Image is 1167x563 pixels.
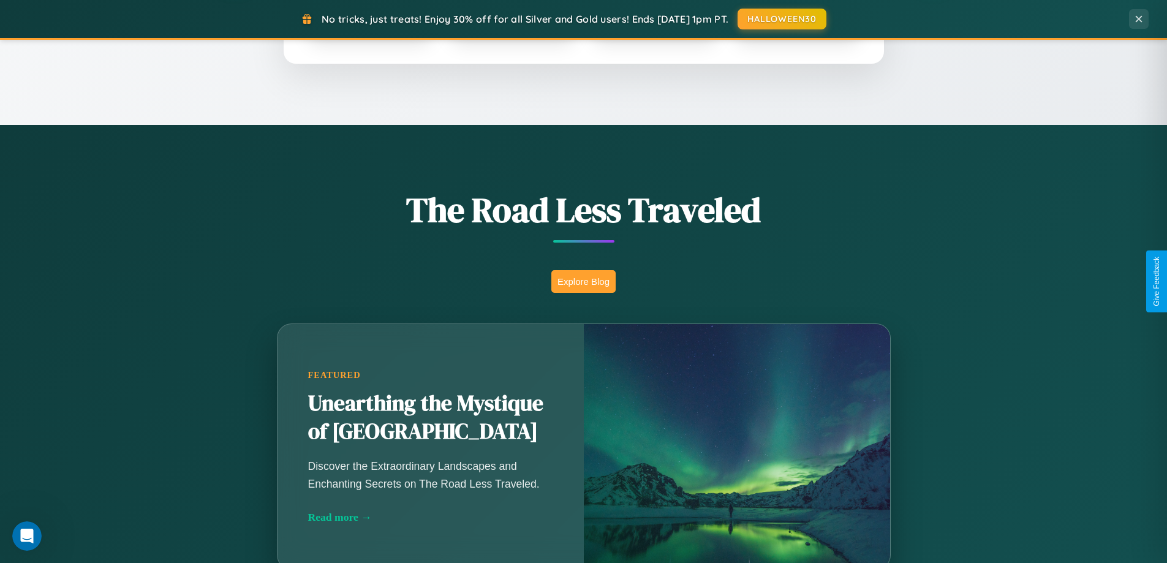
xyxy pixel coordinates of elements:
button: HALLOWEEN30 [738,9,826,29]
div: Featured [308,370,553,380]
span: No tricks, just treats! Enjoy 30% off for all Silver and Gold users! Ends [DATE] 1pm PT. [322,13,728,25]
div: Read more → [308,511,553,524]
div: Give Feedback [1152,257,1161,306]
h1: The Road Less Traveled [216,186,951,233]
iframe: Intercom live chat [12,521,42,551]
p: Discover the Extraordinary Landscapes and Enchanting Secrets on The Road Less Traveled. [308,458,553,492]
button: Explore Blog [551,270,616,293]
h2: Unearthing the Mystique of [GEOGRAPHIC_DATA] [308,390,553,446]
